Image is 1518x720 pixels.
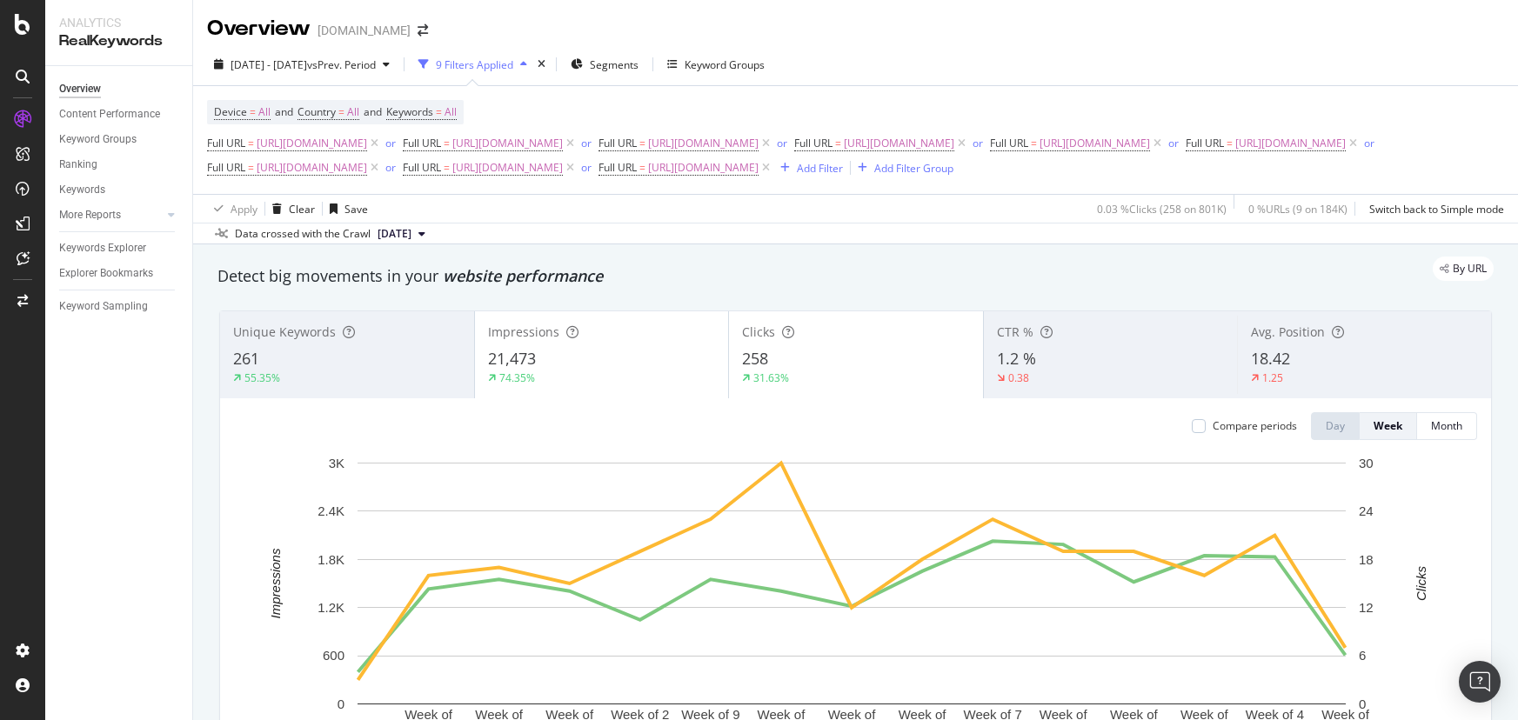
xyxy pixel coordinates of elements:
[648,131,759,156] span: [URL][DOMAIN_NAME]
[445,100,457,124] span: All
[1362,195,1504,223] button: Switch back to Simple mode
[1008,370,1029,385] div: 0.38
[411,50,534,78] button: 9 Filters Applied
[318,503,344,518] text: 2.4K
[385,135,396,151] button: or
[59,239,146,257] div: Keywords Explorer
[371,223,432,244] button: [DATE]
[248,160,254,175] span: =
[386,104,433,119] span: Keywords
[59,80,101,98] div: Overview
[59,156,97,174] div: Ranking
[648,156,759,180] span: [URL][DOMAIN_NAME]
[257,156,367,180] span: [URL][DOMAIN_NAME]
[329,456,344,470] text: 3K
[1364,136,1374,150] div: or
[742,348,768,369] span: 258
[581,159,592,176] button: or
[385,159,396,176] button: or
[1168,136,1179,150] div: or
[1235,131,1346,156] span: [URL][DOMAIN_NAME]
[207,14,311,43] div: Overview
[344,202,368,217] div: Save
[1433,257,1494,281] div: legacy label
[874,161,953,176] div: Add Filter Group
[244,370,280,385] div: 55.35%
[59,264,153,283] div: Explorer Bookmarks
[378,226,411,242] span: 2025 Aug. 9th
[1359,552,1374,567] text: 18
[1453,263,1487,274] span: By URL
[268,548,283,618] text: Impressions
[59,105,160,123] div: Content Performance
[444,160,450,175] span: =
[207,50,397,78] button: [DATE] - [DATE]vsPrev. Period
[452,131,563,156] span: [URL][DOMAIN_NAME]
[59,130,180,149] a: Keyword Groups
[1364,135,1374,151] button: or
[452,156,563,180] span: [URL][DOMAIN_NAME]
[997,323,1033,340] span: CTR %
[1459,661,1501,703] div: Open Intercom Messenger
[298,104,336,119] span: Country
[233,323,336,340] span: Unique Keywords
[777,135,787,151] button: or
[1417,412,1477,440] button: Month
[742,323,775,340] span: Clicks
[599,136,637,150] span: Full URL
[990,136,1028,150] span: Full URL
[1097,202,1227,217] div: 0.03 % Clicks ( 258 on 801K )
[318,22,411,39] div: [DOMAIN_NAME]
[59,181,180,199] a: Keywords
[1311,412,1360,440] button: Day
[488,348,536,369] span: 21,473
[207,195,257,223] button: Apply
[1374,418,1402,433] div: Week
[59,206,121,224] div: More Reports
[599,160,637,175] span: Full URL
[436,57,513,72] div: 9 Filters Applied
[418,24,428,37] div: arrow-right-arrow-left
[257,131,367,156] span: [URL][DOMAIN_NAME]
[250,104,256,119] span: =
[1431,418,1462,433] div: Month
[660,50,772,78] button: Keyword Groups
[364,104,382,119] span: and
[488,323,559,340] span: Impressions
[564,50,645,78] button: Segments
[59,105,180,123] a: Content Performance
[323,195,368,223] button: Save
[1251,348,1290,369] span: 18.42
[1186,136,1224,150] span: Full URL
[323,648,344,663] text: 600
[1414,565,1428,600] text: Clicks
[214,104,247,119] span: Device
[685,57,765,72] div: Keyword Groups
[265,195,315,223] button: Clear
[1360,412,1417,440] button: Week
[1040,131,1150,156] span: [URL][DOMAIN_NAME]
[1227,136,1233,150] span: =
[233,348,259,369] span: 261
[973,136,983,150] div: or
[794,136,833,150] span: Full URL
[851,157,953,178] button: Add Filter Group
[403,160,441,175] span: Full URL
[773,157,843,178] button: Add Filter
[59,31,178,51] div: RealKeywords
[1251,323,1325,340] span: Avg. Position
[59,239,180,257] a: Keywords Explorer
[231,57,307,72] span: [DATE] - [DATE]
[385,136,396,150] div: or
[444,136,450,150] span: =
[307,57,376,72] span: vs Prev. Period
[403,136,441,150] span: Full URL
[581,136,592,150] div: or
[1213,418,1297,433] div: Compare periods
[1359,456,1374,470] text: 30
[59,297,148,316] div: Keyword Sampling
[59,181,105,199] div: Keywords
[590,57,639,72] span: Segments
[258,100,271,124] span: All
[777,136,787,150] div: or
